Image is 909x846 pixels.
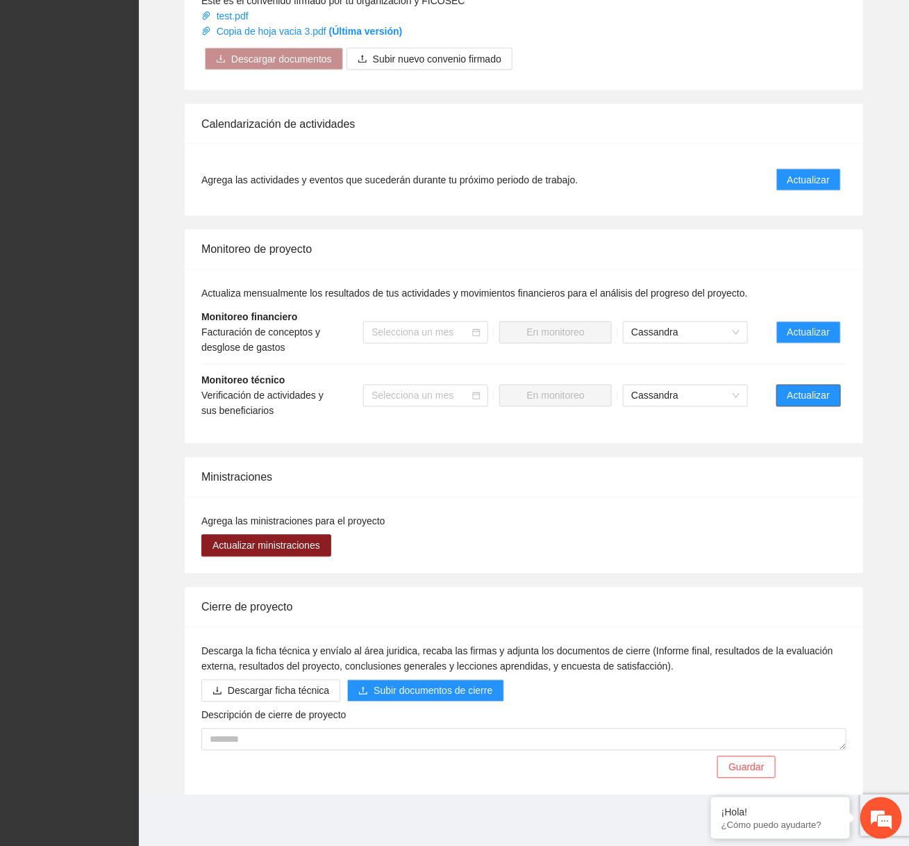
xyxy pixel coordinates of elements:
[776,169,841,191] button: Actualizar
[81,185,192,326] span: Estamos en línea.
[717,756,775,779] button: Guardar
[347,680,503,702] button: uploadSubir documentos de cierre
[201,104,847,144] div: Calendarización de actividades
[201,390,324,417] span: Verificación de actividades y sus beneficiarios
[228,683,329,699] span: Descargar ficha técnica
[231,51,332,67] span: Descargar documentos
[228,7,261,40] div: Minimizar ventana de chat en vivo
[776,322,841,344] button: Actualizar
[722,806,840,818] div: ¡Hola!
[472,392,481,400] span: calendar
[212,686,222,697] span: download
[201,375,285,386] strong: Monitoreo técnico
[347,686,503,697] span: uploadSubir documentos de cierre
[201,230,847,269] div: Monitoreo de proyecto
[201,172,578,188] span: Agrega las actividades y eventos que sucederán durante tu próximo periodo de trabajo.
[472,329,481,337] span: calendar
[201,10,251,22] a: test.pdf
[201,680,340,702] button: downloadDescargar ficha técnica
[787,388,830,404] span: Actualizar
[201,588,847,627] div: Cierre de proyecto
[374,683,492,699] span: Subir documentos de cierre
[201,312,297,323] strong: Monitoreo financiero
[728,760,764,775] span: Guardar
[201,458,847,497] div: Ministraciones
[7,379,265,428] textarea: Escriba su mensaje y pulse “Intro”
[787,172,830,188] span: Actualizar
[201,516,385,527] span: Agrega las ministraciones para el proyecto
[201,540,331,551] a: Actualizar ministraciones
[201,708,347,723] label: Descripción de cierre de proyecto
[722,820,840,830] p: ¿Cómo puedo ayudarte?
[201,729,847,751] textarea: Descripción de cierre de proyecto
[201,11,211,21] span: paper-clip
[358,686,368,697] span: upload
[201,288,748,299] span: Actualiza mensualmente los resultados de tus actividades y movimientos financieros para el anális...
[787,325,830,340] span: Actualizar
[201,26,211,36] span: paper-clip
[358,54,367,65] span: upload
[201,686,340,697] a: downloadDescargar ficha técnica
[776,385,841,407] button: Actualizar
[329,26,403,37] strong: (Última versión)
[212,538,320,554] span: Actualizar ministraciones
[201,327,320,354] span: Facturación de conceptos y desglose de gastos
[631,322,740,343] span: Cassandra
[631,385,740,406] span: Cassandra
[201,535,331,557] button: Actualizar ministraciones
[201,646,833,672] span: Descarga la ficha técnica y envíalo al área juridica, recaba las firmas y adjunta los documentos ...
[347,53,512,65] span: uploadSubir nuevo convenio firmado
[373,51,501,67] span: Subir nuevo convenio firmado
[205,48,343,70] button: downloadDescargar documentos
[347,48,512,70] button: uploadSubir nuevo convenio firmado
[72,71,233,89] div: Chatee con nosotros ahora
[201,26,402,37] a: Copia de hoja vacia 3.pdf
[216,54,226,65] span: download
